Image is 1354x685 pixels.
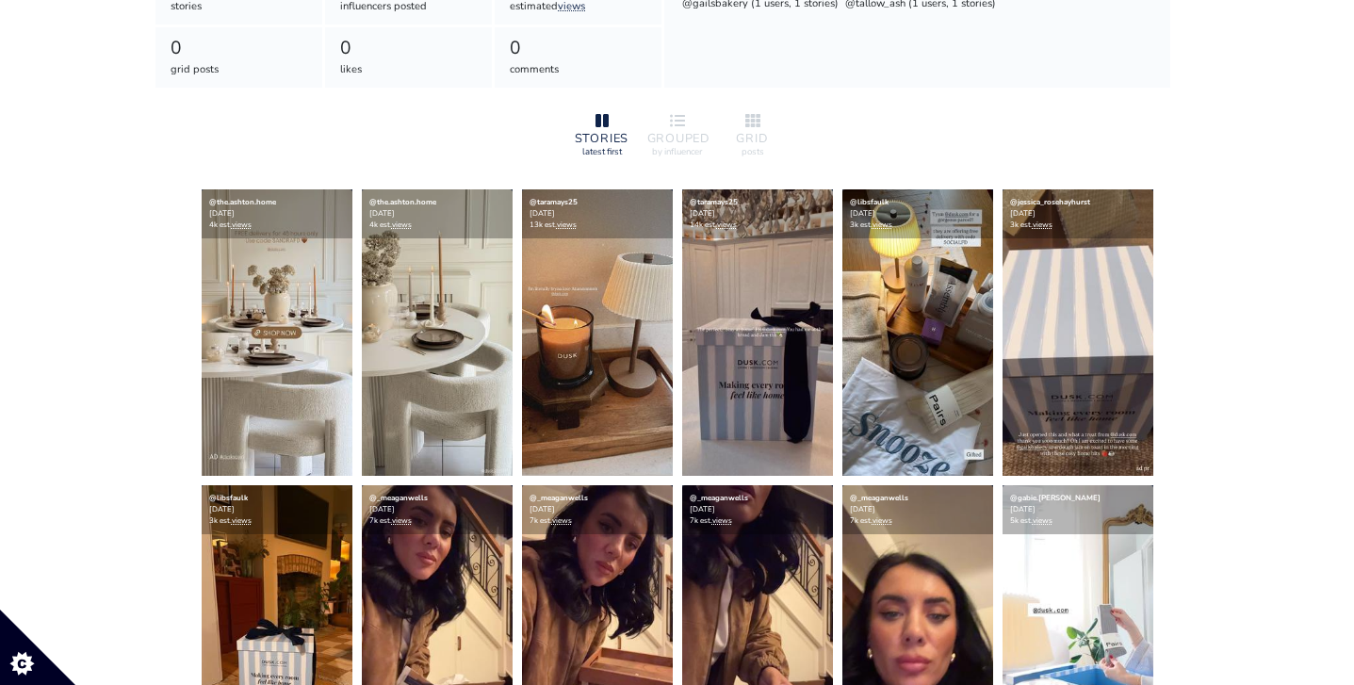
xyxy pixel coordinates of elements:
[850,197,889,207] a: @libsfaulk
[209,197,276,207] a: @the.ashton.home
[1033,515,1052,526] a: views
[1003,189,1153,238] div: [DATE] 3k est.
[572,133,632,145] div: STORIES
[202,485,352,534] div: [DATE] 3k est.
[369,197,436,207] a: @the.ashton.home
[682,189,833,238] div: [DATE] 14k est.
[522,485,673,534] div: [DATE] 7k est.
[1033,220,1052,230] a: views
[1003,485,1153,534] div: [DATE] 5k est.
[232,220,252,230] a: views
[340,35,477,62] div: 0
[171,35,307,62] div: 0
[647,133,708,145] div: GROUPED
[232,515,252,526] a: views
[557,220,577,230] a: views
[1010,197,1090,207] a: @jessica_rosehayhurst
[850,493,908,503] a: @_meaganwells
[723,145,783,158] div: posts
[723,133,783,145] div: GRID
[717,220,737,230] a: views
[362,485,513,534] div: [DATE] 7k est.
[510,35,646,62] div: 0
[873,220,892,230] a: views
[522,189,673,238] div: [DATE] 13k est.
[690,197,738,207] a: @taramays25
[842,189,993,238] div: [DATE] 3k est.
[202,189,352,238] div: [DATE] 4k est.
[510,62,646,78] div: comments
[712,515,732,526] a: views
[1010,493,1101,503] a: @gabie.[PERSON_NAME]
[873,515,892,526] a: views
[392,220,412,230] a: views
[842,485,993,534] div: [DATE] 7k est.
[369,493,428,503] a: @_meaganwells
[392,515,412,526] a: views
[682,485,833,534] div: [DATE] 7k est.
[690,493,748,503] a: @_meaganwells
[530,493,588,503] a: @_meaganwells
[209,493,248,503] a: @libsfaulk
[171,62,307,78] div: grid posts
[647,145,708,158] div: by influencer
[530,197,578,207] a: @taramays25
[340,62,477,78] div: likes
[572,145,632,158] div: latest first
[552,515,572,526] a: views
[362,189,513,238] div: [DATE] 4k est.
